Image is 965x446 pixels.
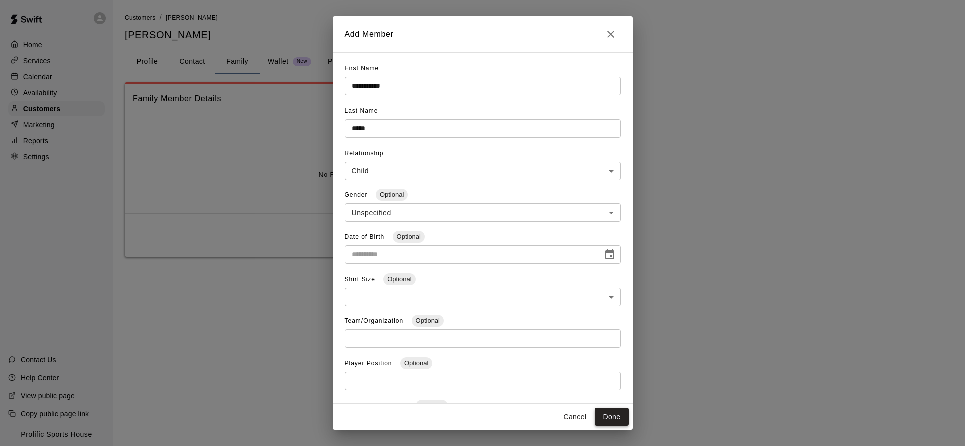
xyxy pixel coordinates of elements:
[345,360,394,367] span: Player Position
[393,233,425,240] span: Optional
[345,203,621,222] div: Unspecified
[345,402,410,409] span: Years of Experience
[559,408,591,426] button: Cancel
[595,408,628,426] button: Done
[416,402,448,410] span: Optional
[600,245,620,265] button: Choose date
[345,317,406,324] span: Team/Organization
[345,233,387,240] span: Date of Birth
[345,150,384,157] span: Relationship
[400,359,432,367] span: Optional
[333,16,633,52] h2: Add Member
[383,275,415,283] span: Optional
[345,162,621,180] div: Child
[345,65,379,72] span: First Name
[376,191,408,198] span: Optional
[345,191,370,198] span: Gender
[345,276,378,283] span: Shirt Size
[345,107,378,114] span: Last Name
[601,24,621,44] button: Close
[412,317,444,324] span: Optional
